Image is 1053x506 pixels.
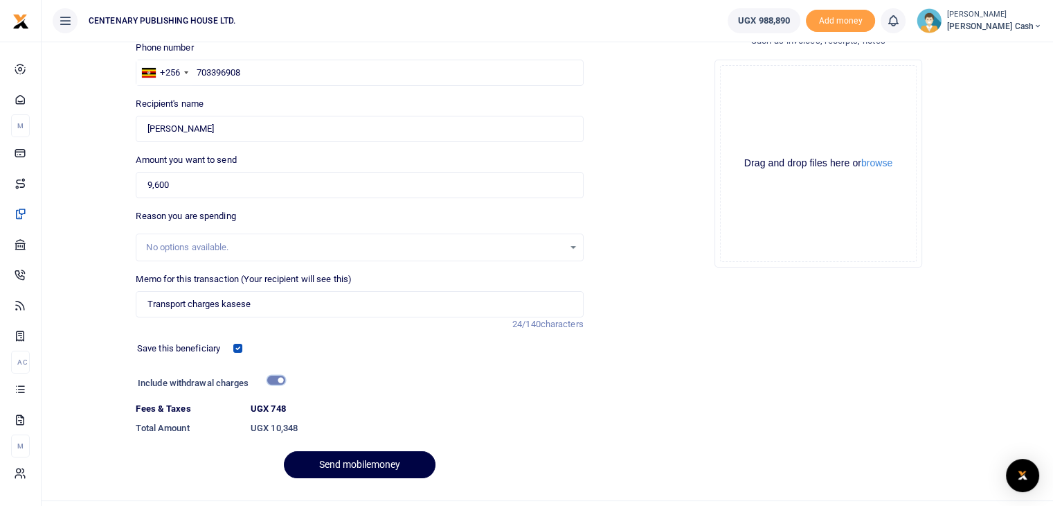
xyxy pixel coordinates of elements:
[83,15,241,27] span: CENTENARY PUBLISHING HOUSE LTD.
[861,158,892,168] button: browse
[146,241,563,254] div: No options available.
[917,8,1042,33] a: profile-user [PERSON_NAME] [PERSON_NAME] Cash
[136,41,193,55] label: Phone number
[136,60,583,86] input: Enter phone number
[137,342,220,356] label: Save this beneficiary
[138,378,279,389] h6: Include withdrawal charges
[136,291,583,317] input: Enter extra information
[11,351,30,374] li: Ac
[136,97,204,111] label: Recipient's name
[12,13,29,30] img: logo-small
[251,402,286,416] label: UGX 748
[721,157,916,170] div: Drag and drop files here or
[136,116,583,142] input: Loading name...
[12,15,29,26] a: logo-small logo-large logo-large
[136,209,235,223] label: Reason you are spending
[11,435,30,457] li: M
[722,8,806,33] li: Wallet ballance
[947,20,1042,33] span: [PERSON_NAME] Cash
[160,66,179,80] div: +256
[917,8,942,33] img: profile-user
[714,60,922,268] div: File Uploader
[136,272,352,286] label: Memo for this transaction (Your recipient will see this)
[738,14,790,28] span: UGX 988,890
[136,172,583,198] input: UGX
[251,423,584,434] h6: UGX 10,348
[136,423,240,434] h6: Total Amount
[728,8,800,33] a: UGX 988,890
[947,9,1042,21] small: [PERSON_NAME]
[806,10,875,33] span: Add money
[806,10,875,33] li: Toup your wallet
[136,153,236,167] label: Amount you want to send
[284,451,435,478] button: Send mobilemoney
[512,319,541,329] span: 24/140
[11,114,30,137] li: M
[136,60,192,85] div: Uganda: +256
[541,319,584,329] span: characters
[806,15,875,25] a: Add money
[1006,459,1039,492] div: Open Intercom Messenger
[130,402,245,416] dt: Fees & Taxes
